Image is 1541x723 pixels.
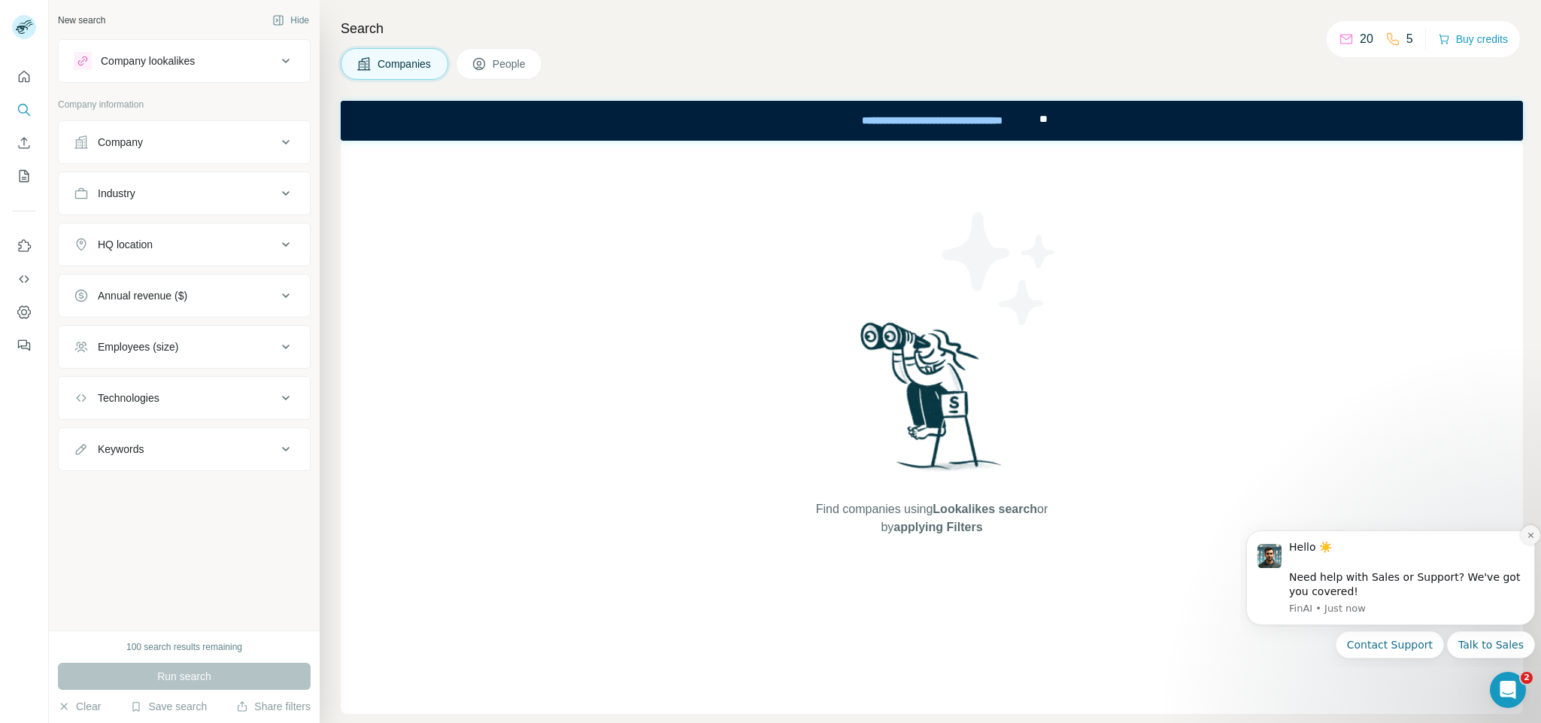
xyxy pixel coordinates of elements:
button: Company lookalikes [59,43,310,79]
iframe: Banner [341,101,1523,141]
button: Use Surfe on LinkedIn [12,232,36,260]
iframe: Intercom notifications message [1240,516,1541,667]
div: Company lookalikes [101,53,195,68]
div: Industry [98,186,135,201]
span: Find companies using or by [811,500,1052,536]
p: Company information [58,98,311,111]
span: Lookalikes search [933,503,1037,515]
button: Company [59,124,310,160]
button: Industry [59,175,310,211]
button: Share filters [236,699,311,714]
button: Use Surfe API [12,266,36,293]
button: Employees (size) [59,329,310,365]
span: Companies [378,56,432,71]
div: New search [58,14,105,27]
button: Clear [58,699,101,714]
button: Dashboard [12,299,36,326]
button: HQ location [59,226,310,263]
button: Search [12,96,36,123]
div: Technologies [98,390,159,406]
span: 2 [1521,672,1533,684]
div: 100 search results remaining [126,640,242,654]
button: Enrich CSV [12,129,36,156]
div: Annual revenue ($) [98,288,187,303]
button: My lists [12,163,36,190]
button: Annual revenue ($) [59,278,310,314]
span: People [493,56,527,71]
button: Quick start [12,63,36,90]
button: Feedback [12,332,36,359]
div: Employees (size) [98,339,178,354]
img: Surfe Illustration - Stars [932,201,1067,336]
button: Save search [130,699,207,714]
span: applying Filters [893,521,982,533]
div: Company [98,135,143,150]
button: Technologies [59,380,310,416]
p: 20 [1360,30,1373,48]
button: Hide [262,9,320,32]
div: Keywords [98,442,144,457]
iframe: Intercom live chat [1490,672,1526,708]
button: Buy credits [1438,29,1508,50]
img: Surfe Illustration - Woman searching with binoculars [854,318,1010,486]
button: Keywords [59,431,310,467]
h4: Search [341,18,1523,39]
div: HQ location [98,237,153,252]
p: 5 [1406,30,1413,48]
